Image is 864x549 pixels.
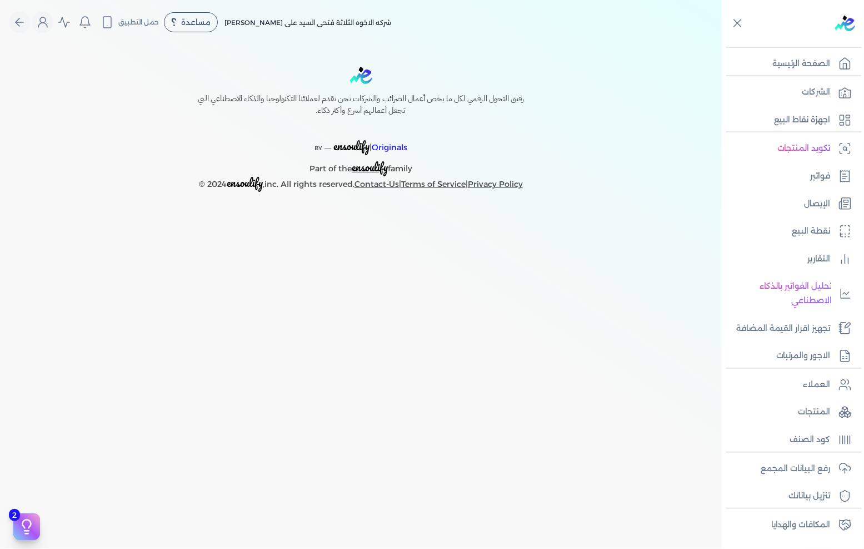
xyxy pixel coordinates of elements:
[722,484,857,508] a: تنزيل بياناتك
[811,169,831,184] p: فواتير
[798,405,831,419] p: المنتجات
[790,433,831,447] p: كود الصنف
[776,349,831,363] p: الاجور والمرتبات
[736,322,831,336] p: تجهيز اقرار القيمة المضافة
[722,192,857,216] a: الإيصال
[805,197,831,211] p: الإيصال
[835,16,855,31] img: logo
[324,142,331,149] sup: __
[224,18,391,27] span: شركه الاخوه الثلاثة فتحى السيد على [PERSON_NAME]
[771,518,831,532] p: المكافات والهدايا
[772,57,831,71] p: الصفحة الرئيسية
[401,179,466,189] a: Terms of Service
[722,457,857,481] a: رفع البيانات المجمع
[761,462,831,476] p: رفع البيانات المجمع
[118,17,159,27] span: حمل التطبيق
[174,126,548,156] p: |
[164,12,218,32] div: مساعدة
[174,93,548,117] h6: رفيق التحول الرقمي لكل ما يخص أعمال الضرائب والشركات نحن نقدم لعملائنا التكنولوجيا والذكاء الاصطن...
[722,400,857,424] a: المنتجات
[789,489,831,503] p: تنزيل بياناتك
[722,52,857,76] a: الصفحة الرئيسية
[174,156,548,176] p: Part of the family
[722,137,857,160] a: تكويد المنتجات
[792,224,831,239] p: نقطة البيع
[774,113,831,127] p: اجهزة نقاط البيع
[174,176,548,192] p: © 2024 ,inc. All rights reserved. | |
[468,179,523,189] a: Privacy Policy
[803,378,831,392] p: العملاء
[352,159,388,176] span: ensoulify
[722,428,857,452] a: كود الصنف
[352,164,388,174] a: ensoulify
[722,513,857,537] a: المكافات والهدايا
[98,13,162,32] button: حمل التطبيق
[13,513,40,540] button: 2
[350,67,372,84] img: logo
[727,279,832,308] p: تحليل الفواتير بالذكاء الاصطناعي
[722,81,857,104] a: الشركات
[227,174,263,191] span: ensoulify
[722,108,857,132] a: اجهزة نقاط البيع
[722,373,857,397] a: العملاء
[372,142,407,152] span: Originals
[722,317,857,340] a: تجهيز اقرار القيمة المضافة
[777,141,831,156] p: تكويد المنتجات
[722,344,857,368] a: الاجور والمرتبات
[722,248,857,271] a: التقارير
[802,85,831,100] p: الشركات
[808,252,831,266] p: التقارير
[333,137,369,155] span: ensoulify
[722,220,857,243] a: نقطة البيع
[181,18,211,26] span: مساعدة
[314,145,322,152] span: BY
[722,275,857,312] a: تحليل الفواتير بالذكاء الاصطناعي
[354,179,399,189] a: Contact-Us
[9,509,20,521] span: 2
[722,165,857,188] a: فواتير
